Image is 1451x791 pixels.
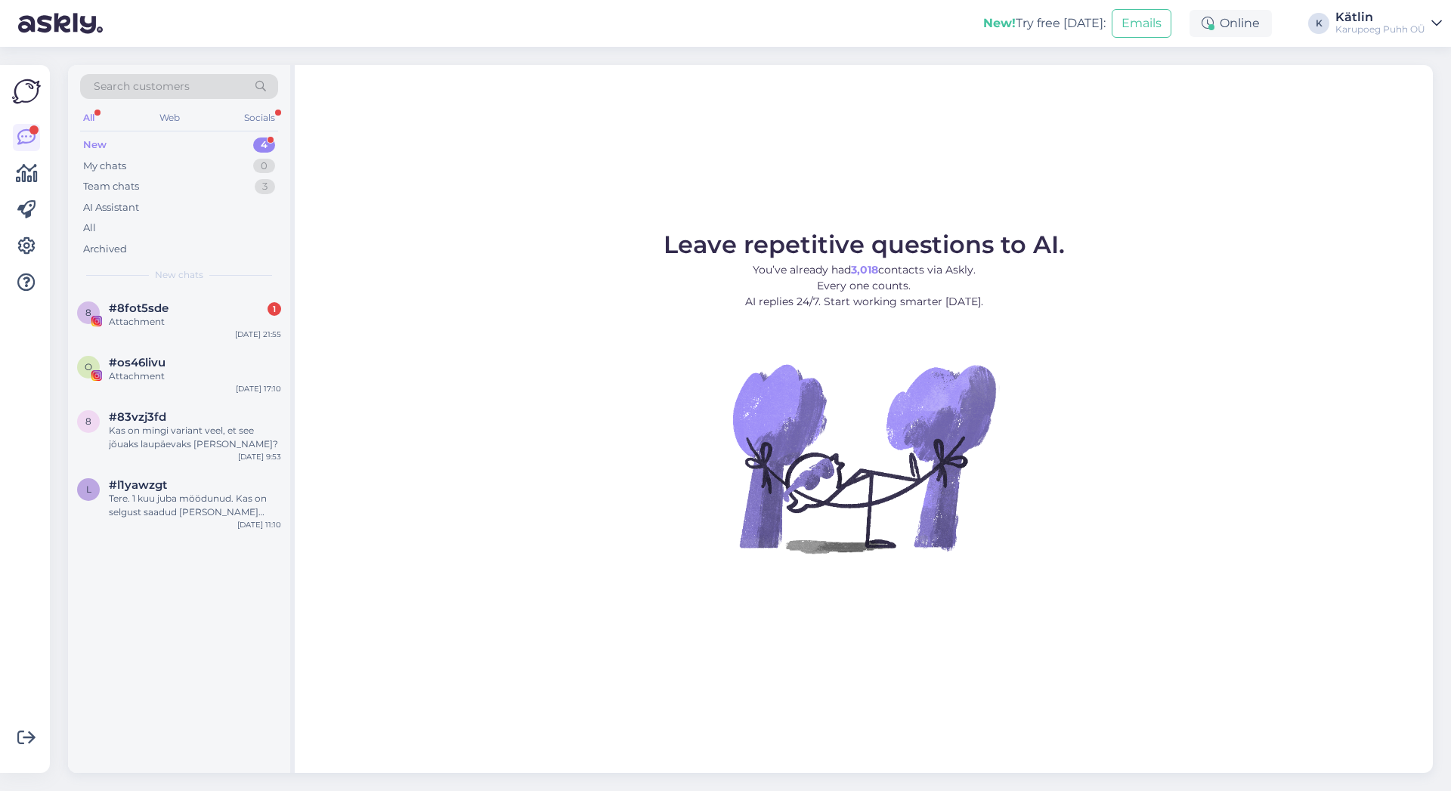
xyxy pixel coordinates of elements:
span: 8 [85,416,91,427]
span: #l1yawzgt [109,478,167,492]
div: K [1308,13,1329,34]
p: You’ve already had contacts via Askly. Every one counts. AI replies 24/7. Start working smarter [... [664,262,1065,310]
div: [DATE] 11:10 [237,519,281,530]
div: 1 [268,302,281,316]
div: All [83,221,96,236]
div: [DATE] 9:53 [238,451,281,462]
div: 4 [253,137,275,153]
div: My chats [83,159,126,174]
div: Team chats [83,179,139,194]
div: 3 [255,179,275,194]
span: Leave repetitive questions to AI. [664,230,1065,259]
div: Try free [DATE]: [983,14,1106,32]
div: New [83,137,107,153]
div: Socials [241,108,278,128]
img: No Chat active [728,322,1000,594]
span: 8 [85,307,91,318]
div: Attachment [109,315,281,329]
div: Attachment [109,369,281,383]
div: All [80,108,97,128]
div: Kätlin [1335,11,1425,23]
a: KätlinKarupoeg Puhh OÜ [1335,11,1442,36]
div: [DATE] 17:10 [236,383,281,394]
div: AI Assistant [83,200,139,215]
div: Karupoeg Puhh OÜ [1335,23,1425,36]
b: 3,018 [851,263,878,277]
span: New chats [155,268,203,282]
span: #os46livu [109,356,166,369]
span: #8fot5sde [109,301,169,315]
div: Tere. 1 kuu juba möödunud. Kas on selgust saadud [PERSON_NAME] epoodi uued monster high tooted li... [109,492,281,519]
span: l [86,484,91,495]
div: Online [1190,10,1272,37]
div: [DATE] 21:55 [235,329,281,340]
div: Kas on mingi variant veel, et see jõuaks laupäevaks [PERSON_NAME]? [109,424,281,451]
div: 0 [253,159,275,174]
span: #83vzj3fd [109,410,166,424]
button: Emails [1112,9,1171,38]
b: New! [983,16,1016,30]
div: Archived [83,242,127,257]
span: Search customers [94,79,190,94]
img: Askly Logo [12,77,41,106]
span: o [85,361,92,372]
div: Web [156,108,183,128]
